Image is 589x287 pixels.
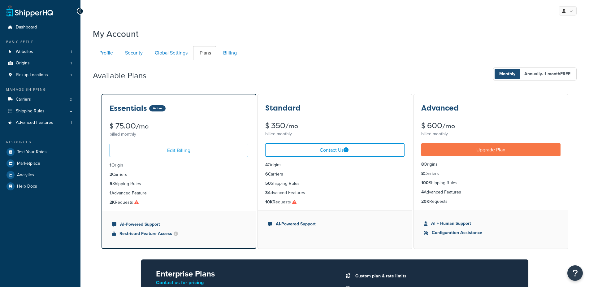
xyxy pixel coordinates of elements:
li: Advanced Features [265,189,405,196]
li: Requests [421,198,561,205]
li: Advanced Feature [110,190,248,197]
li: Pickup Locations [5,69,76,81]
a: Upgrade Plan [421,143,561,156]
a: Security [119,46,148,60]
span: Shipping Rules [16,109,45,114]
strong: 20K [421,198,429,205]
h1: My Account [93,28,139,40]
div: $ 75.00 [110,122,248,130]
li: AI + Human Support [424,220,558,227]
b: FREE [560,71,570,77]
a: Global Settings [148,46,193,60]
div: billed monthly [421,130,561,138]
div: billed monthly [110,130,248,139]
li: Origins [265,162,405,168]
li: Requests [265,199,405,206]
a: Dashboard [5,22,76,33]
a: Profile [93,46,118,60]
span: Carriers [16,97,31,102]
span: Analytics [17,172,34,178]
span: Monthly [495,69,520,79]
a: Plans [193,46,216,60]
strong: 1 [110,190,111,196]
strong: 10K [265,199,273,205]
div: Active [149,105,166,111]
h3: Standard [265,104,301,112]
a: Contact Us [265,143,405,157]
strong: 4 [421,189,424,195]
strong: 3 [265,189,268,196]
div: $ 600 [421,122,561,130]
li: Advanced Features [5,117,76,128]
strong: 4 [265,162,268,168]
a: Shipping Rules [5,106,76,117]
h3: Advanced [421,104,459,112]
strong: 6 [265,171,268,177]
span: Pickup Locations [16,72,48,78]
a: Billing [217,46,242,60]
strong: 5 [110,180,112,187]
span: 1 [71,61,72,66]
span: Advanced Features [16,120,53,125]
a: Help Docs [5,181,76,192]
div: $ 350 [265,122,405,130]
li: Origin [110,162,248,169]
a: Carriers 2 [5,94,76,105]
span: 2 [70,97,72,102]
span: Marketplace [17,161,40,166]
li: Requests [110,199,248,206]
span: Annually [520,69,575,79]
span: Websites [16,49,33,54]
li: Restricted Feature Access [112,230,246,237]
strong: 1 [110,162,111,168]
li: Websites [5,46,76,58]
div: Basic Setup [5,39,76,45]
li: Configuration Assistance [424,229,558,236]
li: Shipping Rules [421,180,561,186]
span: Dashboard [16,25,37,30]
small: /mo [442,122,455,130]
li: Carriers [265,171,405,178]
span: Help Docs [17,184,37,189]
div: billed monthly [265,130,405,138]
span: Origins [16,61,30,66]
h2: Available Plans [93,71,156,80]
li: Advanced Features [421,189,561,196]
h2: Enterprise Plans [156,269,325,278]
li: Shipping Rules [265,180,405,187]
a: Marketplace [5,158,76,169]
a: Websites 1 [5,46,76,58]
h3: Essentials [110,104,147,112]
li: Carriers [421,170,561,177]
li: Carriers [5,94,76,105]
button: Open Resource Center [567,265,583,281]
span: 1 [71,72,72,78]
a: Test Your Rates [5,146,76,158]
a: Advanced Features 1 [5,117,76,128]
span: - 1 month [542,71,570,77]
a: ShipperHQ Home [6,5,53,17]
div: Manage Shipping [5,87,76,92]
div: Resources [5,140,76,145]
a: Origins 1 [5,58,76,69]
li: Origins [5,58,76,69]
strong: 2 [110,171,112,178]
li: AI-Powered Support [268,221,402,228]
li: AI-Powered Support [112,221,246,228]
a: Analytics [5,169,76,180]
li: Carriers [110,171,248,178]
small: /mo [285,122,298,130]
small: /mo [136,122,149,131]
strong: 8 [421,161,424,167]
strong: 2K [110,199,115,206]
a: Edit Billing [110,144,248,157]
button: Monthly Annually- 1 monthFREE [493,67,577,80]
li: Shipping Rules [110,180,248,187]
span: 1 [71,120,72,125]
